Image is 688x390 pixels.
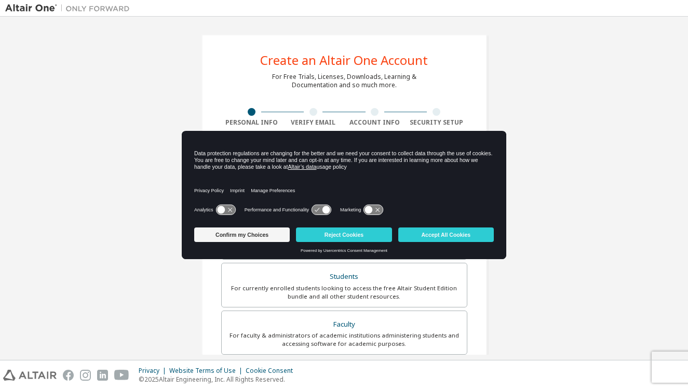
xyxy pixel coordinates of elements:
div: Security Setup [406,118,467,127]
p: © 2025 Altair Engineering, Inc. All Rights Reserved. [139,375,299,384]
img: altair_logo.svg [3,370,57,381]
img: linkedin.svg [97,370,108,381]
div: Students [228,270,461,284]
div: Website Terms of Use [169,367,246,375]
div: For Free Trials, Licenses, Downloads, Learning & Documentation and so much more. [272,73,416,89]
div: Create an Altair One Account [260,54,428,66]
img: youtube.svg [114,370,129,381]
div: Faculty [228,317,461,332]
img: instagram.svg [80,370,91,381]
div: Privacy [139,367,169,375]
img: facebook.svg [63,370,74,381]
div: For currently enrolled students looking to access the free Altair Student Edition bundle and all ... [228,284,461,301]
div: Cookie Consent [246,367,299,375]
img: Altair One [5,3,135,14]
div: Personal Info [221,118,283,127]
div: Verify Email [282,118,344,127]
div: For faculty & administrators of academic institutions administering students and accessing softwa... [228,331,461,348]
div: Account Info [344,118,406,127]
